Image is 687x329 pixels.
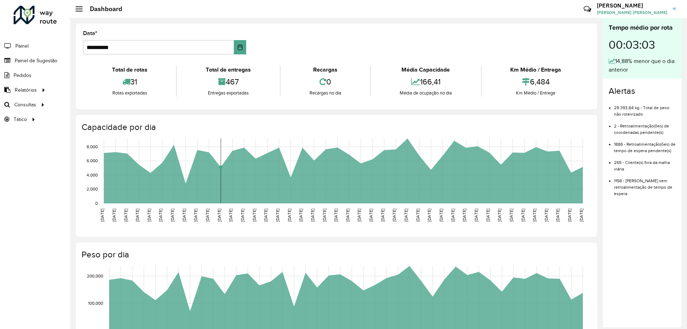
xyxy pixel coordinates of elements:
li: 29.393,84 kg - Total de peso não roteirizado [614,99,676,117]
h4: Peso por dia [82,250,590,260]
li: 255 - Cliente(s) fora da malha viária [614,154,676,172]
text: [DATE] [275,209,280,222]
text: [DATE] [567,209,572,222]
text: [DATE] [252,209,257,222]
text: [DATE] [205,209,210,222]
text: [DATE] [228,209,233,222]
span: Consultas [14,101,36,108]
text: 4,000 [87,173,98,177]
text: [DATE] [497,209,502,222]
text: [DATE] [135,209,140,222]
text: [DATE] [123,209,128,222]
a: Contato Rápido [580,1,595,17]
div: 14,88% menor que o dia anterior [609,57,676,74]
div: 31 [85,74,174,89]
text: [DATE] [380,209,385,222]
text: [DATE] [217,209,221,222]
text: 200,000 [87,274,103,278]
div: Recargas [282,66,368,74]
div: Total de rotas [85,66,174,74]
div: Média de ocupação no dia [372,89,479,97]
text: [DATE] [112,209,116,222]
text: [DATE] [369,209,373,222]
text: 8,000 [87,144,98,149]
li: 1886 - Retroalimentação(ões) de tempo de espera pendente(s) [614,136,676,154]
text: [DATE] [532,209,537,222]
text: [DATE] [357,209,361,222]
div: 6,484 [483,74,588,89]
h3: [PERSON_NAME] [597,2,667,9]
text: [DATE] [392,209,396,222]
text: [DATE] [193,209,198,222]
text: 6,000 [87,159,98,163]
text: [DATE] [333,209,338,222]
text: [DATE] [462,209,467,222]
text: [DATE] [415,209,420,222]
text: [DATE] [100,209,104,222]
span: Painel de Sugestão [15,57,57,64]
text: [DATE] [579,209,584,222]
text: [DATE] [170,209,175,222]
text: 0 [95,201,98,205]
text: [DATE] [474,209,478,222]
div: 00:03:03 [609,33,676,57]
div: Entregas exportadas [179,89,278,97]
div: 166,41 [372,74,479,89]
text: [DATE] [427,209,432,222]
h4: Alertas [609,86,676,96]
text: [DATE] [439,209,443,222]
text: [DATE] [450,209,455,222]
text: [DATE] [486,209,490,222]
text: [DATE] [544,209,549,222]
div: Rotas exportadas [85,89,174,97]
div: 467 [179,74,278,89]
div: Recargas no dia [282,89,368,97]
text: [DATE] [298,209,303,222]
text: 2,000 [87,187,98,192]
span: Painel [15,42,29,50]
span: Relatórios [15,86,37,94]
span: Tático [14,116,27,123]
h2: Dashboard [83,5,122,13]
text: [DATE] [287,209,292,222]
div: Média Capacidade [372,66,479,74]
text: [DATE] [322,209,327,222]
li: 1158 - [PERSON_NAME] sem retroalimentação de tempo de espera [614,172,676,197]
text: [DATE] [521,209,525,222]
div: Km Médio / Entrega [483,89,588,97]
text: [DATE] [345,209,350,222]
div: 0 [282,74,368,89]
text: [DATE] [182,209,186,222]
text: [DATE] [404,209,408,222]
text: [DATE] [263,209,268,222]
span: Pedidos [14,72,31,79]
text: [DATE] [147,209,151,222]
div: Total de entregas [179,66,278,74]
text: [DATE] [158,209,163,222]
text: [DATE] [509,209,513,222]
label: Data [83,29,97,38]
div: Tempo médio por rota [609,23,676,33]
h4: Capacidade por dia [82,122,590,132]
text: [DATE] [240,209,245,222]
text: [DATE] [555,209,560,222]
button: Choose Date [234,40,247,54]
span: [PERSON_NAME] [PERSON_NAME] [597,9,667,16]
text: [DATE] [310,209,315,222]
div: Km Médio / Entrega [483,66,588,74]
text: 100,000 [88,301,103,306]
li: 2 - Retroalimentação(ões) de coordenadas pendente(s) [614,117,676,136]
